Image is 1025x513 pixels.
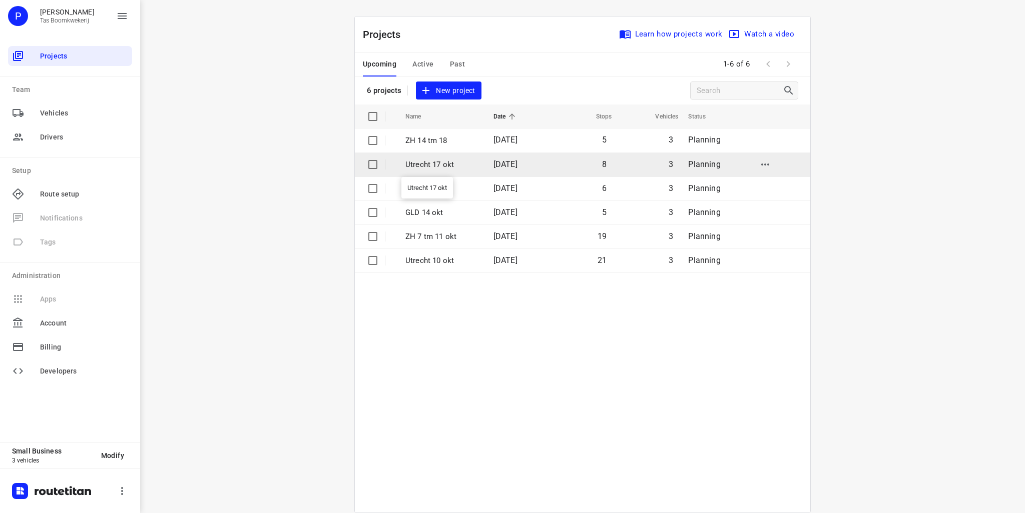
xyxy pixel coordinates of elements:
p: Setup [12,165,132,176]
span: Drivers [40,132,128,142]
p: Utrecht 10 okt [405,255,478,266]
span: [DATE] [493,159,518,169]
span: Modify [101,451,124,459]
span: Next Page [778,54,798,74]
span: Name [405,110,434,122]
p: ZH 7 tm 11 okt [405,231,478,242]
span: Vehicles [642,110,678,122]
span: 3 [669,207,673,217]
span: 3 [669,231,673,241]
span: 1-6 of 6 [719,53,754,75]
span: 21 [598,255,607,265]
div: Account [8,313,132,333]
span: Billing [40,342,128,352]
span: 3 [669,183,673,193]
div: Projects [8,46,132,66]
span: 6 [602,183,607,193]
div: P [8,6,28,26]
div: Drivers [8,127,132,147]
p: Projects [363,27,409,42]
span: Projects [40,51,128,61]
span: Available only on our Business plan [8,206,132,230]
p: 6 projects [367,86,401,95]
p: ZH 14 tm 18 [405,135,478,146]
span: 5 [602,135,607,144]
button: New project [416,81,481,100]
div: Search [783,84,798,96]
input: Search projects [697,83,783,98]
span: Available only on our Business plan [8,230,132,254]
p: Administration [12,270,132,281]
span: Active [412,58,433,70]
p: Tas Boomkwekerij [40,17,95,24]
div: Vehicles [8,103,132,123]
span: Planning [688,183,720,193]
span: Planning [688,207,720,217]
div: Developers [8,361,132,381]
span: Previous Page [758,54,778,74]
span: Available only on our Business plan [8,287,132,311]
p: Small Business [12,447,93,455]
span: 3 [669,255,673,265]
span: Past [450,58,465,70]
div: Billing [8,337,132,357]
span: Upcoming [363,58,396,70]
p: Brab 15 okt [405,183,478,194]
span: Planning [688,255,720,265]
span: Vehicles [40,108,128,118]
span: 8 [602,159,607,169]
span: [DATE] [493,135,518,144]
span: Account [40,318,128,328]
span: Date [493,110,519,122]
span: 3 [669,135,673,144]
span: 3 [669,159,673,169]
div: Route setup [8,184,132,204]
p: 3 vehicles [12,457,93,464]
span: [DATE] [493,207,518,217]
span: 5 [602,207,607,217]
p: Peter Tas [40,8,95,16]
span: Planning [688,135,720,144]
span: Developers [40,366,128,376]
p: Utrecht 17 okt [405,159,478,170]
span: [DATE] [493,231,518,241]
span: Planning [688,159,720,169]
p: GLD 14 okt [405,207,478,218]
span: [DATE] [493,255,518,265]
span: [DATE] [493,183,518,193]
span: 19 [598,231,607,241]
p: Team [12,84,132,95]
span: New project [422,84,475,97]
button: Modify [93,446,132,464]
span: Route setup [40,189,128,199]
span: Planning [688,231,720,241]
span: Status [688,110,719,122]
span: Stops [583,110,612,122]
